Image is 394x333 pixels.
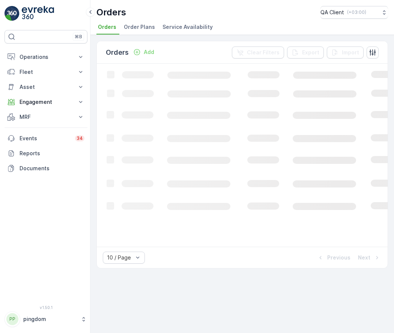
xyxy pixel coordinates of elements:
button: Engagement [5,94,87,109]
button: Asset [5,79,87,94]
p: Add [144,48,154,56]
button: QA Client(+03:00) [320,6,388,19]
button: Previous [316,253,351,262]
p: Operations [20,53,72,61]
p: Clear Filters [247,49,280,56]
a: Events34 [5,131,87,146]
p: 34 [77,135,83,141]
p: Documents [20,165,84,172]
button: Clear Filters [232,46,284,58]
p: Reports [20,150,84,157]
p: Orders [106,47,129,58]
p: Import [342,49,359,56]
p: Asset [20,83,72,91]
p: Orders [96,6,126,18]
button: Next [357,253,382,262]
button: Add [130,48,157,57]
p: Previous [327,254,350,261]
button: MRF [5,109,87,124]
p: Export [302,49,319,56]
a: Reports [5,146,87,161]
button: Import [327,46,364,58]
span: v 1.50.1 [5,305,87,310]
button: Export [287,46,324,58]
p: pingdom [23,315,77,323]
p: Next [358,254,370,261]
div: PP [6,313,18,325]
p: ⌘B [75,34,82,40]
img: logo_light-DOdMpM7g.png [22,6,54,21]
p: Engagement [20,98,72,106]
p: Events [20,135,71,142]
p: Fleet [20,68,72,76]
p: ( +03:00 ) [347,9,366,15]
button: Fleet [5,64,87,79]
span: Order Plans [124,23,155,31]
button: Operations [5,49,87,64]
a: Documents [5,161,87,176]
p: QA Client [320,9,344,16]
p: MRF [20,113,72,121]
img: logo [5,6,20,21]
span: Orders [98,23,116,31]
span: Service Availability [162,23,213,31]
button: PPpingdom [5,311,87,327]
